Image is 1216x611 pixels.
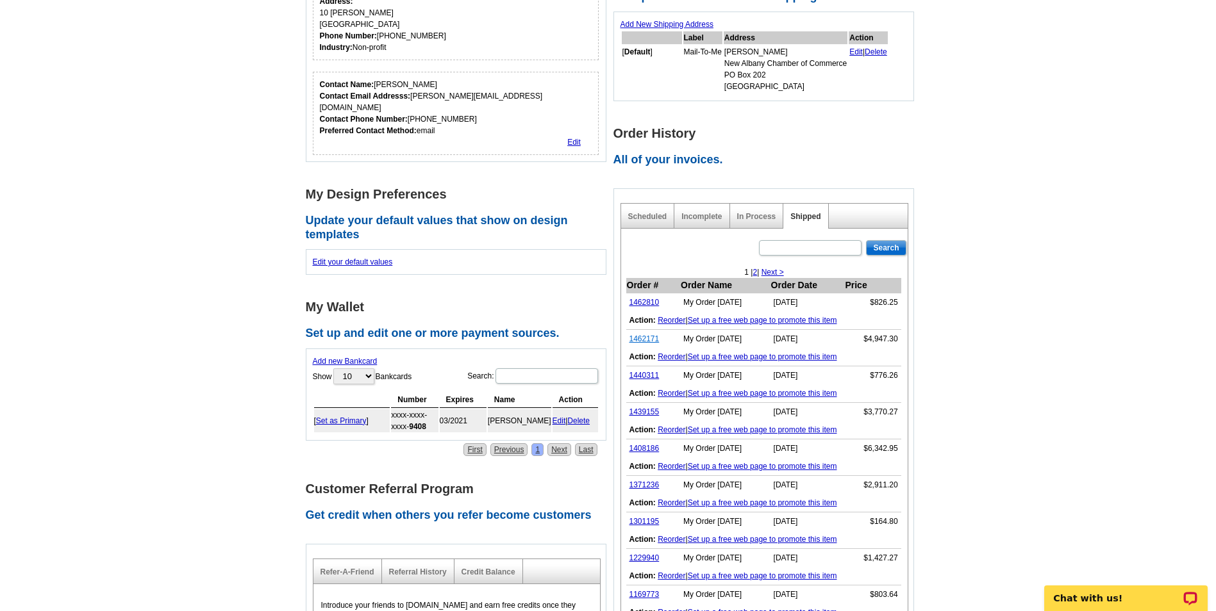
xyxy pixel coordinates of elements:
[680,403,770,421] td: My Order [DATE]
[306,482,613,496] h1: Customer Referral Program
[770,512,845,531] td: [DATE]
[626,567,901,585] td: |
[688,316,837,325] a: Set up a free web page to promote this item
[613,127,921,140] h1: Order History
[463,443,486,456] a: First
[658,535,685,544] a: Reorder
[306,188,613,201] h1: My Design Preferences
[658,498,685,507] a: Reorder
[306,214,613,241] h2: Update your default values that show on design templates
[658,571,685,580] a: Reorder
[683,31,722,44] th: Label
[626,278,681,293] th: Order #
[658,352,685,361] a: Reorder
[626,384,901,403] td: |
[844,476,901,494] td: $2,911.20
[316,416,367,425] a: Set as Primary
[680,476,770,494] td: My Order [DATE]
[320,115,408,124] strong: Contact Phone Number:
[391,392,438,408] th: Number
[658,462,685,471] a: Reorder
[622,45,682,93] td: [ ]
[440,392,487,408] th: Expires
[553,409,598,432] td: |
[770,403,845,421] td: [DATE]
[790,212,820,221] a: Shipped
[753,268,757,277] a: 2
[496,368,598,384] input: Search:
[849,47,863,56] a: Edit
[770,278,845,293] th: Order Date
[567,416,590,425] a: Delete
[626,348,901,366] td: |
[629,571,656,580] b: Action:
[629,480,660,489] a: 1371236
[391,409,438,432] td: xxxx-xxxx-xxxx-
[440,409,487,432] td: 03/2021
[306,509,613,523] h2: Get credit when others you refer become customers
[320,31,377,40] strong: Phone Number:
[844,439,901,458] td: $6,342.95
[467,367,599,385] label: Search:
[680,549,770,567] td: My Order [DATE]
[866,240,906,256] input: Search
[629,590,660,599] a: 1169773
[567,138,581,147] a: Edit
[314,409,390,432] td: [ ]
[737,212,776,221] a: In Process
[626,494,901,512] td: |
[688,571,837,580] a: Set up a free web page to promote this item
[688,498,837,507] a: Set up a free web page to promote this item
[688,352,837,361] a: Set up a free web page to promote this item
[313,367,412,386] label: Show Bankcards
[629,371,660,380] a: 1440311
[680,330,770,348] td: My Order [DATE]
[626,457,901,476] td: |
[844,293,901,312] td: $826.25
[626,530,901,549] td: |
[462,567,515,576] a: Credit Balance
[680,512,770,531] td: My Order [DATE]
[626,421,901,439] td: |
[688,535,837,544] a: Set up a free web page to promote this item
[844,278,901,293] th: Price
[626,311,901,330] td: |
[688,425,837,434] a: Set up a free web page to promote this item
[865,47,887,56] a: Delete
[409,422,426,431] strong: 9408
[389,567,447,576] a: Referral History
[844,512,901,531] td: $164.80
[629,352,656,361] b: Action:
[320,79,592,136] div: [PERSON_NAME] [PERSON_NAME][EMAIL_ADDRESS][DOMAIN_NAME] [PHONE_NUMBER] email
[680,439,770,458] td: My Order [DATE]
[770,293,845,312] td: [DATE]
[688,389,837,398] a: Set up a free web page to promote this item
[306,300,613,314] h1: My Wallet
[849,45,888,93] td: |
[488,409,551,432] td: [PERSON_NAME]
[770,330,845,348] td: [DATE]
[488,392,551,408] th: Name
[844,366,901,385] td: $776.26
[844,585,901,604] td: $803.64
[688,462,837,471] a: Set up a free web page to promote this item
[680,278,770,293] th: Order Name
[724,31,847,44] th: Address
[629,498,656,507] b: Action:
[490,443,528,456] a: Previous
[629,553,660,562] a: 1229940
[680,293,770,312] td: My Order [DATE]
[333,368,374,384] select: ShowBankcards
[531,443,544,456] a: 1
[1036,571,1216,611] iframe: LiveChat chat widget
[313,257,393,266] a: Edit your default values
[629,425,656,434] b: Action:
[680,585,770,604] td: My Order [DATE]
[629,444,660,453] a: 1408186
[629,316,656,325] b: Action:
[629,298,660,307] a: 1462810
[658,389,685,398] a: Reorder
[306,327,613,341] h2: Set up and edit one or more payment sources.
[613,153,921,167] h2: All of your invoices.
